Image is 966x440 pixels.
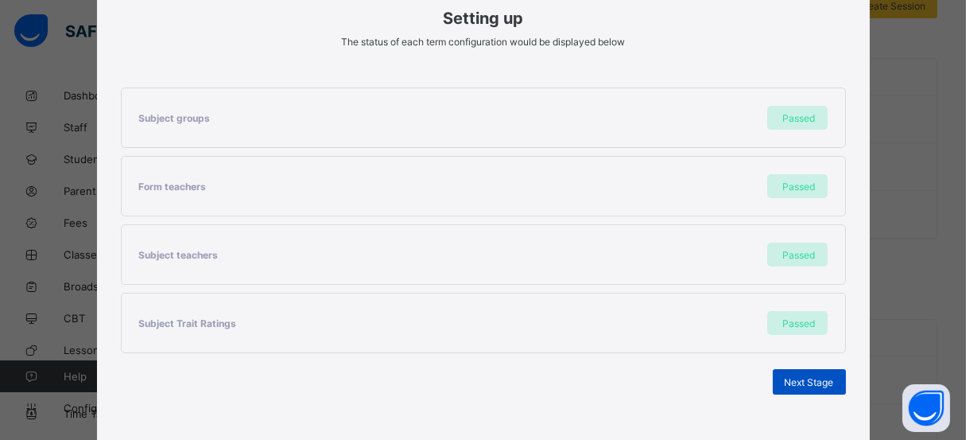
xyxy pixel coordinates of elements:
[783,317,816,329] span: Passed
[139,181,207,193] span: Form teachers
[785,376,834,388] span: Next Stage
[783,112,816,124] span: Passed
[783,249,816,261] span: Passed
[902,384,950,432] button: Open asap
[783,181,816,193] span: Passed
[139,112,211,124] span: Subject groups
[139,249,219,261] span: Subject teachers
[139,317,237,329] span: Subject Trait Ratings
[341,36,625,48] span: The status of each term configuration would be displayed below
[121,9,846,28] span: Setting up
